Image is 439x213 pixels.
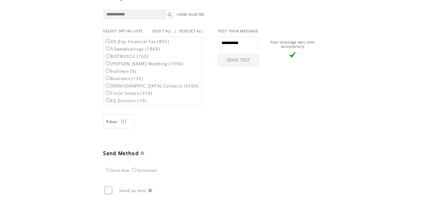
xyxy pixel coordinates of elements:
input: 52weeksavings (1864) [106,46,110,50]
input: EG Director (19) [106,98,110,102]
label: Send Now [104,169,130,172]
span: Send as test [119,188,146,193]
label: [DEMOGRAPHIC_DATA] Contacts (3304) [105,83,199,89]
input: BOTM2022 (153) [106,54,110,58]
input: 40 Day Financial Fas (805) [106,39,110,43]
a: SHOW SELECTED [177,13,205,17]
span: | [174,28,177,34]
input: Send Now [106,168,110,172]
label: [PERSON_NAME] Wedding (1956) [105,61,184,66]
img: help.gif [146,189,152,192]
label: EG Director (19) [105,98,147,103]
span: SELECT OPT-IN LISTS [103,29,143,33]
img: filters.png [121,115,126,129]
span: Show filters [107,119,118,124]
a: SELECT ALL [153,29,172,33]
span: TEST YOUR MESSAGE [218,29,258,33]
label: Scheduled [131,169,157,172]
img: help.gif [139,151,144,155]
a: DESELECT ALL [179,29,203,33]
input: Circle Sisters (314) [106,91,110,95]
span: Your message was sent successfully [270,40,315,49]
span: Send Method [103,150,139,157]
label: Circle Sisters (314) [105,90,153,96]
input: [DEMOGRAPHIC_DATA] Contacts (3304) [106,83,110,87]
input: bullseye (6) [106,69,110,73]
input: Business (135) [106,76,110,80]
a: SEND TEST [218,54,259,66]
input: [PERSON_NAME] Wedding (1956) [106,61,110,65]
input: Scheduled [132,168,136,172]
label: 52weeksavings (1864) [105,46,160,52]
img: vLarge.png [289,52,296,58]
label: bullseye (6) [105,68,137,74]
a: Filter [103,115,134,128]
label: Business (135) [105,76,144,81]
label: 40 Day Financial Fas (805) [105,39,170,44]
label: BOTM2022 (153) [105,54,149,59]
